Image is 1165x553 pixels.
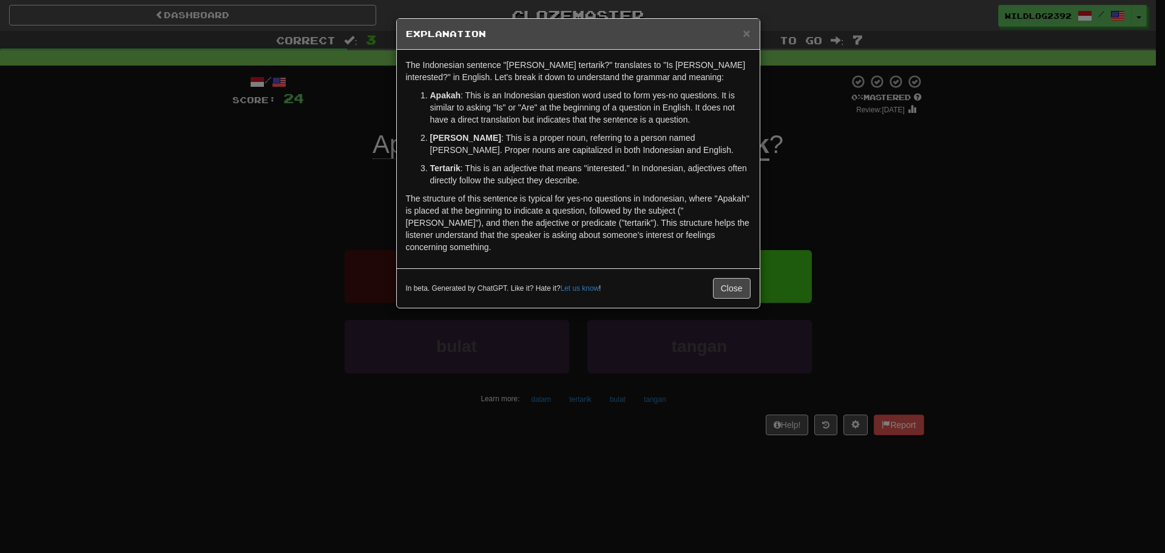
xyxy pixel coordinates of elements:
p: : This is an Indonesian question word used to form yes-no questions. It is similar to asking "Is"... [430,89,751,126]
p: : This is a proper noun, referring to a person named [PERSON_NAME]. Proper nouns are capitalized ... [430,132,751,156]
strong: [PERSON_NAME] [430,133,501,143]
button: Close [713,278,751,299]
p: : This is an adjective that means "interested." In Indonesian, adjectives often directly follow t... [430,162,751,186]
button: Close [743,27,750,39]
a: Let us know [561,284,599,293]
p: The Indonesian sentence "[PERSON_NAME] tertarik?" translates to "Is [PERSON_NAME] interested?" in... [406,59,751,83]
span: × [743,26,750,40]
small: In beta. Generated by ChatGPT. Like it? Hate it? ! [406,283,601,294]
p: The structure of this sentence is typical for yes-no questions in Indonesian, where "Apakah" is p... [406,192,751,253]
strong: Apakah [430,90,461,100]
h5: Explanation [406,28,751,40]
strong: Tertarik [430,163,461,173]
